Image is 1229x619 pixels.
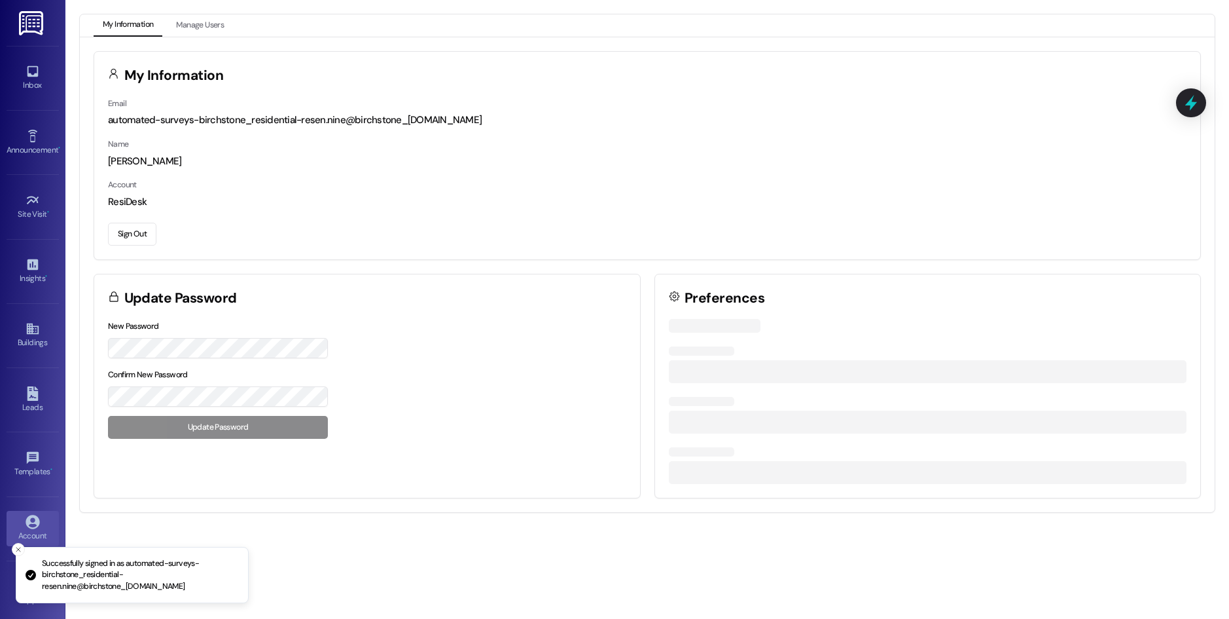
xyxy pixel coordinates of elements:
span: • [45,272,47,281]
a: Support [7,575,59,610]
span: • [47,208,49,217]
label: Name [108,139,129,149]
label: Confirm New Password [108,369,188,380]
a: Templates • [7,447,59,482]
h3: Update Password [124,291,237,305]
p: Successfully signed in as automated-surveys-birchstone_residential-resen.nine@birchstone_[DOMAIN_... [42,558,238,593]
a: Site Visit • [7,189,59,225]
button: Manage Users [167,14,233,37]
a: Buildings [7,318,59,353]
label: Account [108,179,137,190]
label: New Password [108,321,159,331]
span: • [50,465,52,474]
label: Email [108,98,126,109]
img: ResiDesk Logo [19,11,46,35]
button: My Information [94,14,162,37]
button: Sign Out [108,223,156,246]
div: ResiDesk [108,195,1186,209]
a: Insights • [7,253,59,289]
a: Account [7,511,59,546]
a: Inbox [7,60,59,96]
h3: My Information [124,69,224,83]
a: Leads [7,383,59,418]
span: • [58,143,60,153]
button: Close toast [12,543,25,556]
h3: Preferences [685,291,764,305]
div: [PERSON_NAME] [108,155,1186,168]
div: automated-surveys-birchstone_residential-resen.nine@birchstone_[DOMAIN_NAME] [108,113,1186,127]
